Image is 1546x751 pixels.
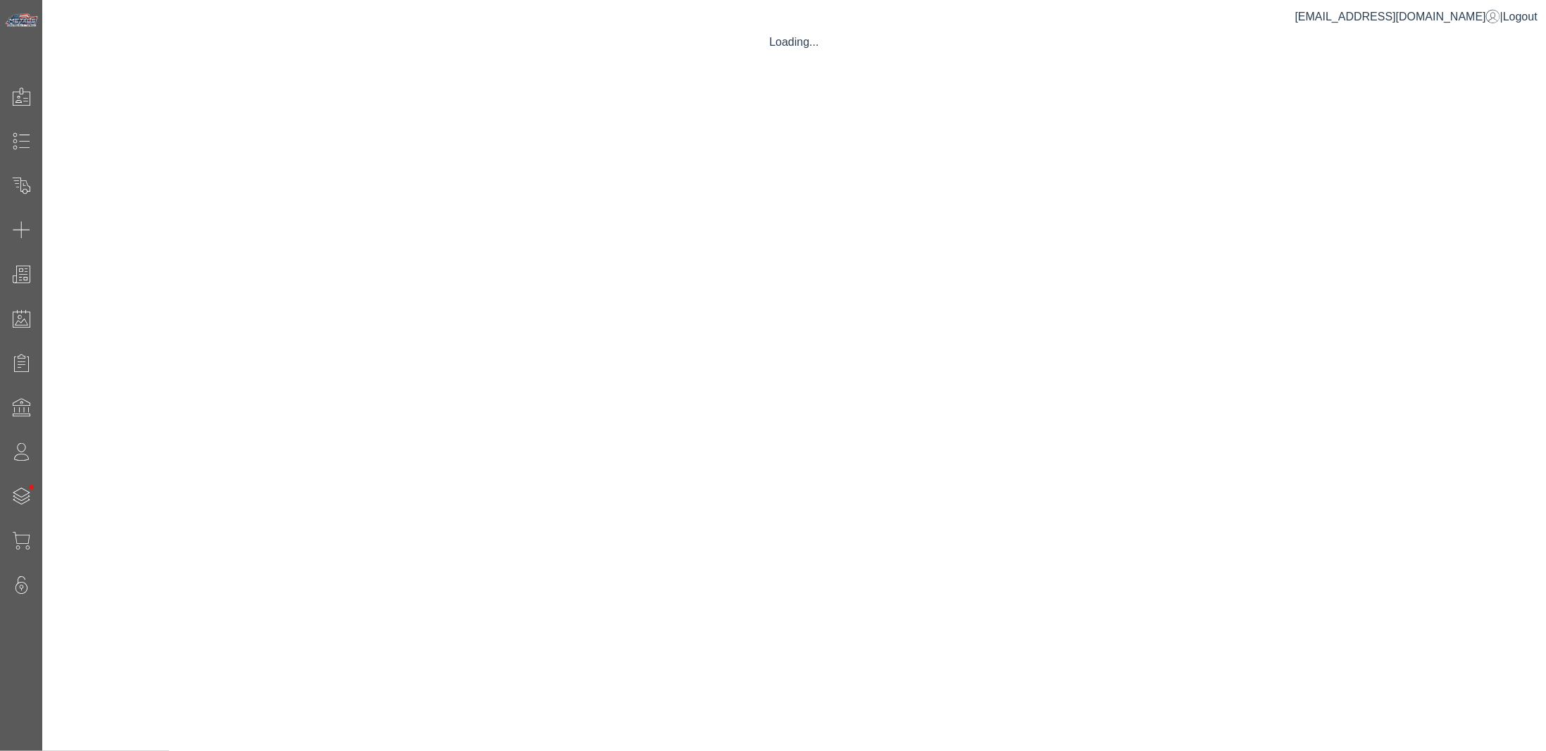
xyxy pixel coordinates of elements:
[46,34,1542,51] div: Loading...
[1295,11,1500,23] a: [EMAIL_ADDRESS][DOMAIN_NAME]
[13,464,49,510] span: •
[1503,11,1538,23] span: Logout
[4,13,39,28] img: Metals Direct Inc Logo
[1295,8,1538,25] div: |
